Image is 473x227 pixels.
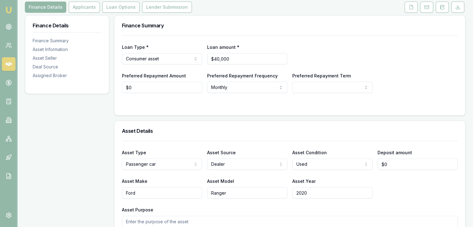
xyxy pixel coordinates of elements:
label: Asset Type [122,150,146,155]
a: Lender Submission [141,2,193,13]
label: Preferred Repayment Amount [122,73,186,78]
button: Applicants [69,2,100,13]
div: Finance Summary [33,38,101,44]
div: Asset Information [33,46,101,53]
input: $ [378,159,458,170]
label: Asset Make [122,178,147,184]
label: Asset Source [207,150,236,155]
label: Preferred Repayment Frequency [207,73,278,78]
a: Loan Options [101,2,141,13]
div: Assigned Broker [33,72,101,79]
label: Asset Year [292,178,316,184]
h3: Asset Details [122,128,458,133]
label: Loan Type * [122,44,149,50]
label: Asset Purpose [122,207,153,212]
div: Asset Seller [33,55,101,61]
a: Applicants [67,2,101,13]
label: Asset Model [207,178,234,184]
label: Deposit amount [378,150,412,155]
button: Lender Submission [142,2,192,13]
button: Finance Details [25,2,66,13]
label: Asset Condition [292,150,327,155]
label: Preferred Repayment Term [292,73,351,78]
a: Finance Details [25,2,67,13]
input: $ [122,82,202,93]
img: emu-icon-u.png [5,6,12,14]
label: Loan amount * [207,44,239,50]
input: $ [207,53,287,64]
h3: Finance Summary [122,23,458,28]
h3: Finance Details [33,23,101,28]
div: Deal Source [33,64,101,70]
button: Loan Options [102,2,140,13]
